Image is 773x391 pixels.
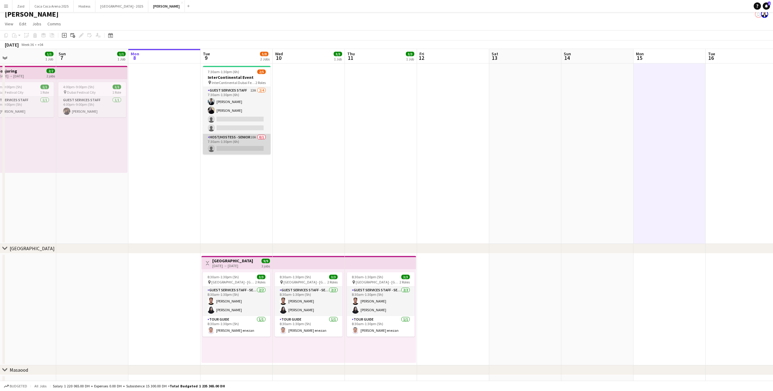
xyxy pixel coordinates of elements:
[5,42,19,48] div: [DATE]
[406,52,414,56] span: 3/3
[255,280,265,284] span: 2 Roles
[212,263,253,268] div: [DATE] → [DATE]
[58,97,126,117] app-card-role: Guest Services Staff1/14:00pm-9:00pm (5h)[PERSON_NAME]
[763,2,770,10] a: 1
[211,280,255,284] span: [GEOGRAPHIC_DATA] - [GEOGRAPHIC_DATA]
[327,280,338,284] span: 2 Roles
[5,21,13,27] span: View
[59,51,66,57] span: Sun
[212,80,255,85] span: InterContinental Dubai Festival City by IHG
[58,82,126,117] app-job-card: 4:00pm-9:00pm (5h)1/1 Dubai Festival City1 RoleGuest Services Staff1/14:00pm-9:00pm (5h)[PERSON_N...
[148,0,185,12] button: [PERSON_NAME]
[47,69,55,73] span: 2/2
[207,275,239,279] span: 8:30am-1:30pm (5h)
[2,20,16,28] a: View
[261,259,270,263] span: 9/9
[347,287,415,316] app-card-role: Guest Services Staff - Senior2/28:30am-1:30pm (5h)[PERSON_NAME][PERSON_NAME]
[203,134,271,154] app-card-role: Host/Hostess - Senior10A0/17:30am-1:30pm (6h)
[74,0,95,12] button: Hostess
[492,51,498,57] span: Sat
[113,85,121,89] span: 1/1
[755,11,762,18] app-user-avatar: Kate Oliveros
[334,57,342,61] div: 1 Job
[112,90,121,95] span: 1 Role
[30,0,74,12] button: Coca Coca Arena 2025
[10,384,27,388] span: Budgeted
[401,275,410,279] span: 3/3
[203,66,271,154] app-job-card: 7:30am-1:30pm (6h)2/5InterContinental Event InterContinental Dubai Festival City by IHG2 RolesGue...
[58,54,66,61] span: 7
[95,0,148,12] button: [GEOGRAPHIC_DATA] - 2025
[707,54,715,61] span: 16
[67,90,96,95] span: Dubai Festival City
[10,245,55,251] div: [GEOGRAPHIC_DATA]
[117,57,125,61] div: 1 Job
[53,384,225,388] div: Salary 1 220 065.00 DH + Expenses 0.00 DH + Subsistence 15 300.00 DH =
[32,21,41,27] span: Jobs
[275,51,283,57] span: Wed
[203,87,271,134] app-card-role: Guest Services Staff13A2/47:30am-1:30pm (6h)[PERSON_NAME][PERSON_NAME]
[275,272,342,337] app-job-card: 8:30am-1:30pm (5h)3/3 [GEOGRAPHIC_DATA] - [GEOGRAPHIC_DATA]2 RolesGuest Services Staff - Senior2/...
[708,51,715,57] span: Tue
[45,52,53,56] span: 1/1
[203,316,270,337] app-card-role: Tour Guide1/18:30am-1:30pm (5h)[PERSON_NAME] enezan
[346,54,355,61] span: 11
[19,21,26,27] span: Edit
[261,263,270,268] div: 3 jobs
[47,73,55,78] div: 2 jobs
[255,80,266,85] span: 2 Roles
[203,51,210,57] span: Tue
[40,85,49,89] span: 1/1
[40,90,49,95] span: 1 Role
[131,51,139,57] span: Mon
[274,54,283,61] span: 10
[284,280,327,284] span: [GEOGRAPHIC_DATA] - [GEOGRAPHIC_DATA]
[33,384,48,388] span: All jobs
[260,57,270,61] div: 2 Jobs
[30,20,44,28] a: Jobs
[45,20,63,28] a: Comms
[208,69,239,74] span: 7:30am-1:30pm (6h)
[202,54,210,61] span: 9
[170,384,225,388] span: Total Budgeted 1 235 365.00 DH
[203,272,270,337] app-job-card: 8:30am-1:30pm (5h)3/3 [GEOGRAPHIC_DATA] - [GEOGRAPHIC_DATA]2 RolesGuest Services Staff - Senior2/...
[347,316,415,337] app-card-role: Tour Guide1/18:30am-1:30pm (5h)[PERSON_NAME] enezan
[10,367,28,373] div: Masaood
[635,54,644,61] span: 15
[212,258,253,263] h3: [GEOGRAPHIC_DATA]
[352,275,383,279] span: 8:30am-1:30pm (5h)
[491,54,498,61] span: 13
[17,20,29,28] a: Edit
[117,52,126,56] span: 1/1
[3,383,28,389] button: Budgeted
[275,316,342,337] app-card-role: Tour Guide1/18:30am-1:30pm (5h)[PERSON_NAME] enezan
[347,272,415,337] app-job-card: 8:30am-1:30pm (5h)3/3 [GEOGRAPHIC_DATA] - [GEOGRAPHIC_DATA]2 RolesGuest Services Staff - Senior2/...
[275,287,342,316] app-card-role: Guest Services Staff - Senior2/28:30am-1:30pm (5h)[PERSON_NAME][PERSON_NAME]
[63,85,94,89] span: 4:00pm-9:00pm (5h)
[257,275,265,279] span: 3/3
[329,275,338,279] span: 3/3
[399,280,410,284] span: 2 Roles
[203,287,270,316] app-card-role: Guest Services Staff - Senior2/28:30am-1:30pm (5h)[PERSON_NAME][PERSON_NAME]
[5,10,59,19] h1: [PERSON_NAME]
[761,11,768,18] app-user-avatar: Zaid Rahmoun
[636,51,644,57] span: Mon
[347,51,355,57] span: Thu
[130,54,139,61] span: 8
[406,57,414,61] div: 1 Job
[260,52,268,56] span: 5/8
[257,69,266,74] span: 2/5
[334,52,342,56] span: 3/3
[356,280,399,284] span: [GEOGRAPHIC_DATA] - [GEOGRAPHIC_DATA]
[20,42,35,47] span: Week 36
[280,275,311,279] span: 8:30am-1:30pm (5h)
[12,0,30,12] button: Zaid
[419,54,424,61] span: 12
[419,51,424,57] span: Fri
[47,21,61,27] span: Comms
